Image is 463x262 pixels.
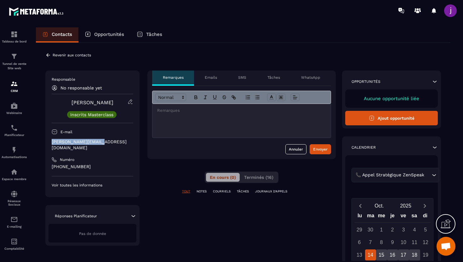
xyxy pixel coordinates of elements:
a: Tâches [130,27,169,43]
p: Remarques [163,75,184,80]
a: Opportunités [78,27,130,43]
div: ve [398,211,409,222]
a: automationsautomationsWebinaire [2,97,27,119]
a: emailemailE-mailing [2,211,27,233]
button: En cours (0) [206,173,240,182]
p: Revenir aux contacts [53,53,91,57]
div: 2 [387,224,398,235]
p: Emails [205,75,217,80]
img: formation [10,80,18,88]
button: Open months overlay [366,200,392,211]
img: social-network [10,190,18,198]
div: 17 [398,249,409,260]
div: 18 [409,249,420,260]
p: Comptabilité [2,247,27,250]
span: Terminés (16) [244,175,273,180]
a: formationformationTableau de bord [2,26,27,48]
p: Réponses Planificateur [55,214,97,219]
div: 4 [409,224,420,235]
div: Search for option [352,168,439,182]
a: automationsautomationsAutomatisations [2,141,27,163]
div: 5 [420,224,431,235]
div: 13 [354,249,365,260]
div: 9 [387,237,398,248]
p: Réseaux Sociaux [2,199,27,206]
p: Automatisations [2,155,27,159]
div: 7 [365,237,376,248]
a: social-networksocial-networkRéseaux Sociaux [2,185,27,211]
a: schedulerschedulerPlanificateur [2,119,27,141]
div: lu [354,211,365,222]
div: 29 [354,224,365,235]
div: 30 [365,224,376,235]
div: 10 [398,237,409,248]
p: Opportunités [94,31,124,37]
p: Tâches [267,75,280,80]
img: logo [9,6,66,17]
img: automations [10,146,18,154]
p: [PERSON_NAME][EMAIL_ADDRESS][DOMAIN_NAME] [52,139,133,151]
p: No responsable yet [60,85,102,90]
p: Tableau de bord [2,40,27,43]
div: 1 [376,224,387,235]
a: automationsautomationsEspace membre [2,163,27,185]
div: me [376,211,387,222]
p: JOURNAUX D'APPELS [255,189,287,194]
img: accountant [10,238,18,245]
div: 6 [354,237,365,248]
p: E-mailing [2,225,27,228]
p: Inscrits Masterclass [70,112,113,117]
button: Ajout opportunité [345,111,438,125]
div: je [387,211,398,222]
img: formation [10,31,18,38]
span: En cours (0) [210,175,236,180]
span: 📞 Appel Stratégique ZenSpeak [354,172,426,179]
img: email [10,216,18,223]
p: TOUT [182,189,190,194]
p: CRM [2,89,27,93]
a: accountantaccountantComptabilité [2,233,27,255]
p: Numéro [60,157,74,162]
p: NOTES [197,189,207,194]
p: Contacts [52,31,72,37]
a: Contacts [36,27,78,43]
p: Calendrier [352,145,376,150]
a: formationformationTunnel de vente Site web [2,48,27,75]
p: Aucune opportunité liée [352,96,432,101]
button: Envoyer [310,144,331,154]
button: Previous month [354,202,366,210]
div: Envoyer [313,146,328,152]
p: E-mail [60,129,72,134]
p: WhatsApp [301,75,320,80]
button: Next month [419,202,431,210]
p: Webinaire [2,111,27,115]
div: 16 [387,249,398,260]
a: [PERSON_NAME] [71,100,113,105]
div: 19 [420,249,431,260]
div: 11 [409,237,420,248]
p: Planificateur [2,133,27,137]
p: [PHONE_NUMBER] [52,164,133,170]
div: sa [409,211,420,222]
p: Voir toutes les informations [52,183,133,188]
div: ma [365,211,376,222]
div: 3 [398,224,409,235]
div: 15 [376,249,387,260]
p: Espace membre [2,177,27,181]
img: scheduler [10,124,18,132]
p: COURRIELS [213,189,231,194]
div: Ouvrir le chat [437,237,455,256]
input: Search for option [426,172,430,179]
img: automations [10,168,18,176]
span: Pas de donnée [79,231,106,236]
button: Annuler [285,144,306,154]
button: Terminés (16) [240,173,277,182]
a: formationformationCRM [2,75,27,97]
img: formation [10,53,18,60]
button: Open years overlay [392,200,419,211]
div: di [420,211,431,222]
p: Tâches [146,31,162,37]
p: Tunnel de vente Site web [2,62,27,71]
div: 14 [365,249,376,260]
p: Opportunités [352,79,380,84]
